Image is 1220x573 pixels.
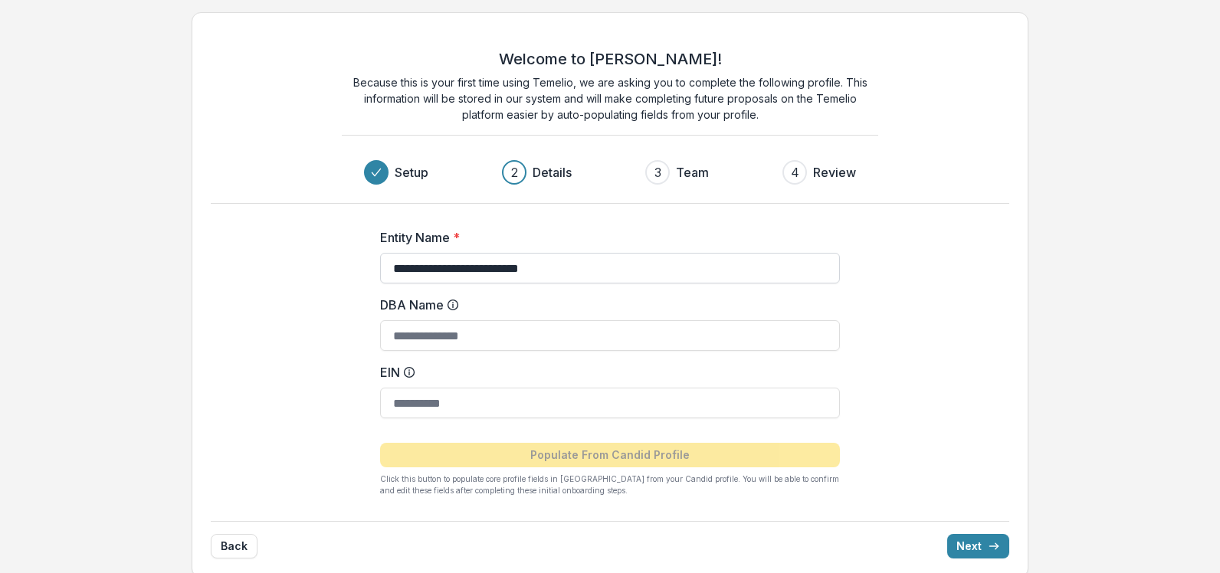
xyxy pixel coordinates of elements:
h2: Welcome to [PERSON_NAME]! [499,50,722,68]
h3: Details [533,163,572,182]
h3: Review [813,163,856,182]
label: DBA Name [380,296,831,314]
div: 4 [791,163,799,182]
label: Entity Name [380,228,831,247]
div: Progress [364,160,856,185]
button: Next [947,534,1009,558]
p: Click this button to populate core profile fields in [GEOGRAPHIC_DATA] from your Candid profile. ... [380,473,840,496]
h3: Team [676,163,709,182]
p: Because this is your first time using Temelio, we are asking you to complete the following profil... [342,74,878,123]
div: 2 [511,163,518,182]
h3: Setup [395,163,428,182]
button: Populate From Candid Profile [380,443,840,467]
label: EIN [380,363,831,381]
div: 3 [654,163,661,182]
button: Back [211,534,257,558]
